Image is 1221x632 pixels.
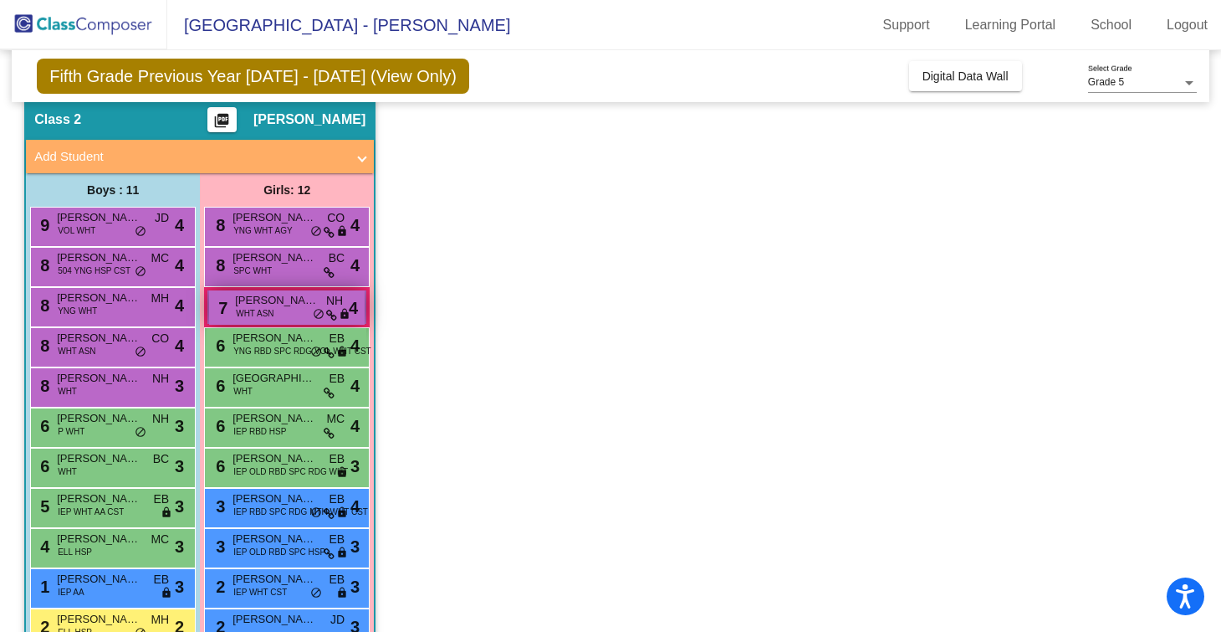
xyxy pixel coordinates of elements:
span: 8 [212,256,225,275]
span: 3 [175,373,184,398]
span: 3 [212,497,225,516]
span: CO [151,330,169,347]
span: 9 [36,216,49,234]
span: [PERSON_NAME] [57,611,140,628]
span: 4 [350,373,360,398]
div: Boys : 11 [26,173,200,207]
span: do_not_disturb_alt [313,308,324,321]
mat-icon: picture_as_pdf [212,112,232,136]
span: 8 [36,296,49,315]
mat-panel-title: Add Student [34,147,345,167]
span: 3 [175,494,184,519]
span: EB [154,491,170,508]
span: do_not_disturb_alt [135,265,146,279]
span: [PERSON_NAME] [232,249,316,266]
span: WHT [58,385,77,398]
span: 6 [212,337,225,355]
span: IEP WHT CST [233,586,287,599]
span: WHT ASN [236,307,273,320]
span: IEP RBD HSP [233,425,286,438]
span: [PERSON_NAME] [57,531,140,547]
span: EB [330,370,345,388]
span: 2 [212,578,225,596]
span: do_not_disturb_alt [310,506,322,520]
span: MC [326,410,345,428]
span: [PERSON_NAME] [232,330,316,347]
span: 8 [36,337,49,355]
span: 4 [350,213,360,238]
span: YNG RBD SPC RDG VOL WHT CST [233,345,370,357]
span: IEP OLD RBD SPC RDG WHT [233,465,348,478]
button: Print Students Details [207,107,237,132]
a: Support [870,12,943,39]
span: 4 [350,333,360,358]
span: [PERSON_NAME] [235,292,319,309]
span: SPC WHT [233,265,272,277]
span: [PERSON_NAME] [232,571,316,588]
span: [PERSON_NAME] [57,290,140,306]
span: Grade 5 [1088,76,1124,88]
span: lock [161,587,172,600]
span: 3 [350,574,360,599]
span: do_not_disturb_alt [310,587,322,600]
span: [PERSON_NAME] [57,249,140,266]
span: BC [153,450,169,468]
span: [GEOGRAPHIC_DATA][PERSON_NAME] [232,370,316,387]
span: lock [336,225,348,239]
span: 6 [212,457,225,475]
a: School [1077,12,1145,39]
span: MC [151,249,169,267]
span: 8 [36,256,49,275]
span: WHT ASN [58,345,95,357]
span: MC [151,531,169,548]
span: do_not_disturb_alt [135,346,146,359]
span: 6 [212,377,225,395]
div: Girls: 12 [200,173,374,207]
span: NH [326,292,343,310]
span: 3 [212,537,225,556]
span: EB [330,491,345,508]
span: CO [327,209,345,227]
a: Logout [1153,12,1221,39]
span: IEP AA [58,586,84,599]
span: 4 [349,295,358,321]
span: YNG WHT AGY [233,224,292,237]
span: EB [330,450,345,468]
mat-expansion-panel-header: Add Student [26,140,374,173]
span: 6 [36,457,49,475]
span: 3 [175,534,184,559]
span: [PERSON_NAME] [232,410,316,427]
span: do_not_disturb_alt [135,225,146,239]
span: lock [336,547,348,560]
span: 3 [175,574,184,599]
span: do_not_disturb_alt [310,346,322,359]
span: IEP OLD RBD SPC HSP [233,546,325,558]
span: Fifth Grade Previous Year [DATE] - [DATE] (View Only) [37,59,469,94]
span: Digital Data Wall [922,69,1009,83]
span: 4 [175,293,184,318]
span: EB [154,571,170,588]
span: lock [336,587,348,600]
span: 504 YNG HSP CST [58,265,130,277]
span: [PERSON_NAME] [57,330,140,347]
span: do_not_disturb_alt [310,225,322,239]
span: [PERSON_NAME] [232,611,316,628]
span: JD [330,611,345,629]
span: IEP RBD SPC RDG MTH WHT CST [233,506,368,518]
span: lock [336,346,348,359]
span: [PERSON_NAME] [57,491,140,507]
span: 3 [350,454,360,479]
span: NH [152,370,169,388]
span: lock [336,506,348,520]
span: 4 [36,537,49,556]
span: 4 [350,253,360,278]
span: 1 [36,578,49,596]
button: Digital Data Wall [909,61,1022,91]
span: [PERSON_NAME] [232,209,316,226]
span: NH [152,410,169,428]
span: do_not_disturb_alt [135,426,146,439]
span: [GEOGRAPHIC_DATA] - [PERSON_NAME] [167,12,510,39]
span: [PERSON_NAME] [232,491,316,507]
span: [PERSON_NAME] [232,531,316,547]
span: lock [339,308,350,321]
